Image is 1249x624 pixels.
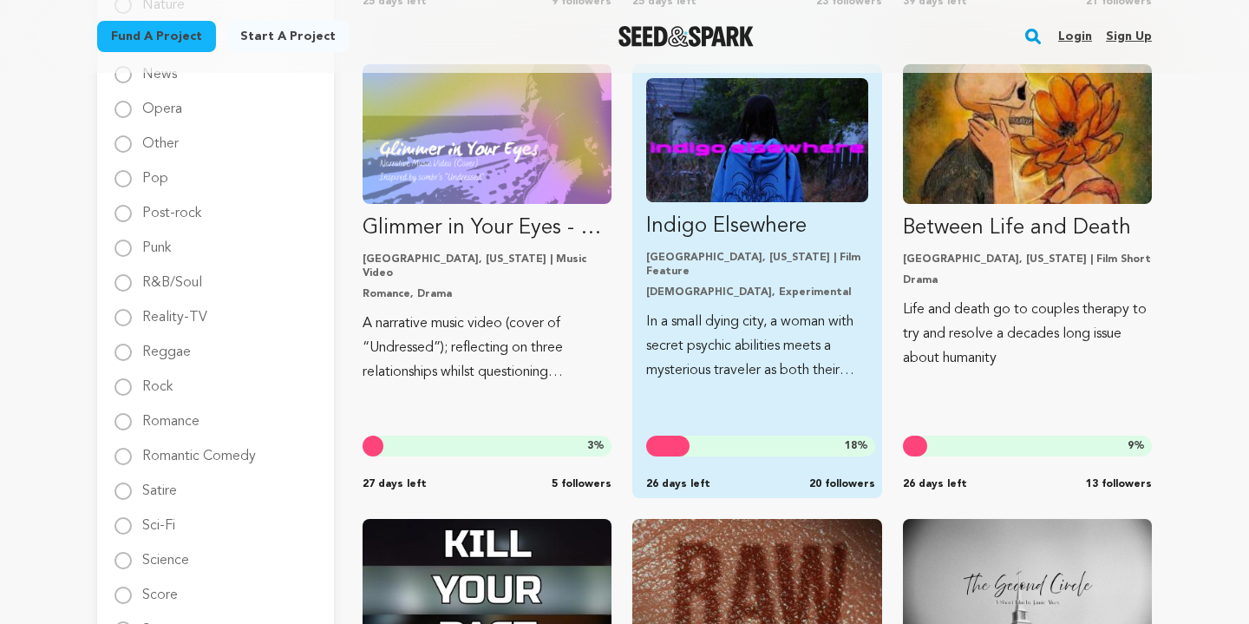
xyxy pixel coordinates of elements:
[142,505,175,533] label: Sci-Fi
[845,439,868,453] span: %
[363,214,611,242] p: Glimmer in Your Eyes - Narrative Music Video
[1128,441,1134,451] span: 9
[903,64,1152,371] a: Fund Between Life and Death
[903,298,1152,371] p: Life and death go to couples therapy to try and resolve a decades long issue about humanity
[809,477,875,491] span: 20 followers
[142,158,168,186] label: Pop
[142,366,173,394] label: Rock
[646,477,710,491] span: 26 days left
[363,287,611,301] p: Romance, Drama
[1058,23,1092,50] a: Login
[142,436,256,463] label: Romantic Comedy
[1128,439,1145,453] span: %
[226,21,350,52] a: Start a project
[646,213,867,240] p: Indigo Elsewhere
[618,26,755,47] a: Seed&Spark Homepage
[552,477,611,491] span: 5 followers
[142,332,191,359] label: Reggae
[142,262,202,290] label: R&B/Soul
[142,470,177,498] label: Satire
[142,401,199,429] label: Romance
[97,21,216,52] a: Fund a project
[646,78,867,383] a: Fund Indigo Elsewhere
[646,286,867,299] p: [DEMOGRAPHIC_DATA], Experimental
[363,64,611,384] a: Fund Glimmer in Your Eyes - Narrative Music Video
[142,193,201,220] label: Post-rock
[363,312,611,384] p: A narrative music video (cover of “Undressed”); reflecting on three relationships whilst question...
[363,477,427,491] span: 27 days left
[646,251,867,279] p: [GEOGRAPHIC_DATA], [US_STATE] | Film Feature
[142,297,207,325] label: Reality-TV
[587,439,605,453] span: %
[903,253,1152,266] p: [GEOGRAPHIC_DATA], [US_STATE] | Film Short
[142,123,179,151] label: Other
[142,227,171,255] label: Punk
[903,477,967,491] span: 26 days left
[142,540,189,568] label: Science
[903,273,1152,287] p: Drama
[142,575,178,602] label: Score
[903,214,1152,242] p: Between Life and Death
[1086,477,1152,491] span: 13 followers
[142,89,182,116] label: Opera
[587,441,593,451] span: 3
[1106,23,1152,50] a: Sign up
[618,26,755,47] img: Seed&Spark Logo Dark Mode
[845,441,857,451] span: 18
[646,310,867,383] p: In a small dying city, a woman with secret psychic abilities meets a mysterious traveler as both ...
[363,253,611,280] p: [GEOGRAPHIC_DATA], [US_STATE] | Music Video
